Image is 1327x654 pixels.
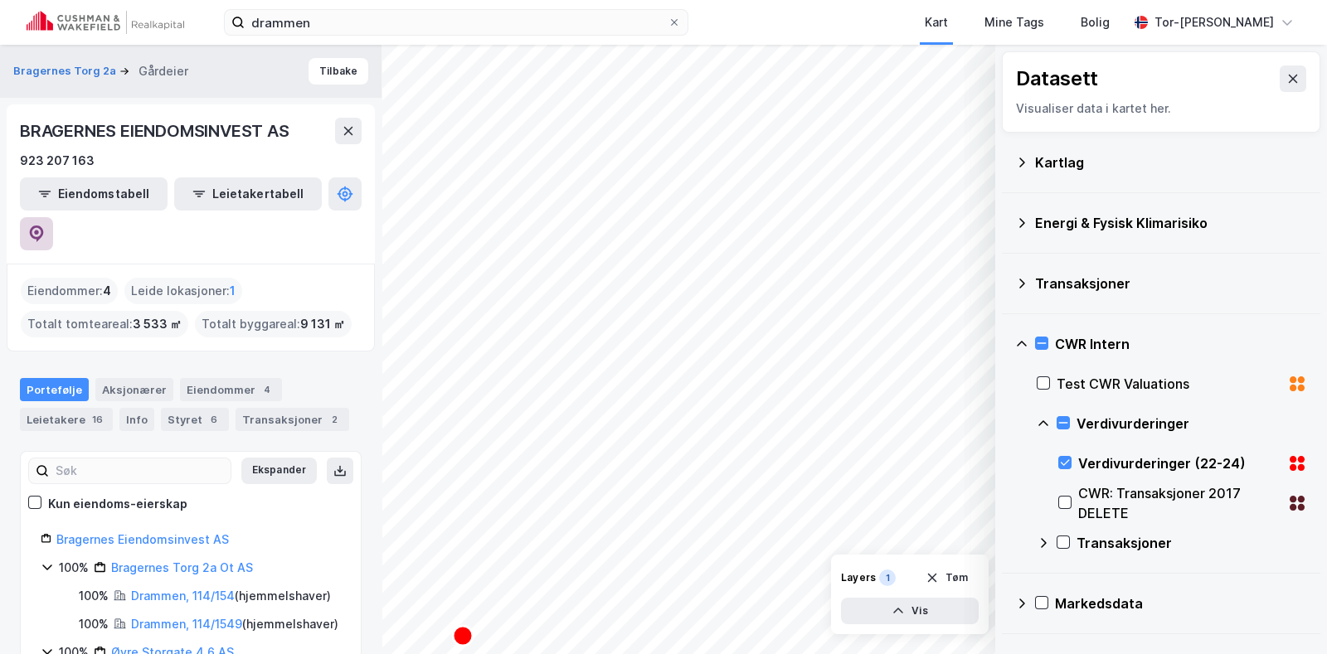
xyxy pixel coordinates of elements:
div: Aksjonærer [95,378,173,401]
a: Bragernes Torg 2a Ot AS [111,560,253,574]
div: 923 207 163 [20,151,95,171]
div: Kartlag [1035,153,1307,172]
div: Kart [925,12,948,32]
div: 16 [89,411,106,428]
div: Eiendommer [180,378,282,401]
div: ( hjemmelshaver ) [131,614,338,634]
div: 100% [59,558,89,578]
div: Map marker [453,626,473,646]
div: BRAGERNES EIENDOMSINVEST AS [20,118,293,144]
div: 6 [206,411,222,428]
div: Mine Tags [984,12,1044,32]
div: Totalt tomteareal : [21,311,188,337]
div: Totalt byggareal : [195,311,352,337]
div: Gårdeier [139,61,188,81]
button: Eiendomstabell [20,177,168,211]
div: 100% [79,586,109,606]
div: CWR: Transaksjoner 2017 DELETE [1078,483,1281,523]
input: Søk [49,458,231,483]
span: 4 [103,281,111,301]
span: 9 131 ㎡ [300,314,345,334]
div: Test CWR Valuations [1057,374,1281,394]
span: 1 [230,281,236,301]
button: Bragernes Torg 2a [13,63,119,80]
span: 3 533 ㎡ [133,314,182,334]
div: Datasett [1016,65,1098,92]
div: 2 [326,411,343,428]
button: Ekspander [241,458,317,484]
div: Info [119,408,154,431]
a: Bragernes Eiendomsinvest AS [56,532,229,546]
div: Markedsdata [1055,593,1307,613]
div: Verdivurderinger [1077,414,1307,434]
div: Tor-[PERSON_NAME] [1154,12,1274,32]
div: 4 [259,381,275,398]
div: Visualiser data i kartet her. [1016,99,1306,119]
input: Søk på adresse, matrikkel, gårdeiere, leietakere eller personer [245,10,668,35]
div: Bolig [1081,12,1110,32]
div: Kun eiendoms-eierskap [48,494,187,514]
div: 100% [79,614,109,634]
div: Portefølje [20,378,89,401]
iframe: Chat Widget [1244,574,1327,654]
button: Tøm [915,564,979,591]
div: CWR Intern [1055,334,1307,354]
button: Leietakertabell [174,177,322,211]
div: ( hjemmelshaver ) [131,586,331,606]
div: 1 [879,569,896,586]
button: Vis [841,598,979,624]
a: Drammen, 114/154 [131,589,235,603]
div: Eiendommer : [21,278,118,304]
div: Layers [841,571,876,584]
div: Energi & Fysisk Klimarisiko [1035,213,1307,233]
div: Leide lokasjoner : [124,278,242,304]
button: Tilbake [309,58,368,85]
div: Transaksjoner [1077,533,1307,553]
div: Kontrollprogram for chat [1244,574,1327,654]
div: Transaksjoner [1035,274,1307,293]
div: Leietakere [20,408,113,431]
div: Transaksjoner [236,408,349,431]
img: cushman-wakefield-realkapital-logo.202ea83816669bd177139c58696a8fa1.svg [27,11,184,34]
div: Verdivurderinger (22-24) [1078,453,1281,473]
div: Styret [161,408,229,431]
a: Drammen, 114/1549 [131,617,242,631]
